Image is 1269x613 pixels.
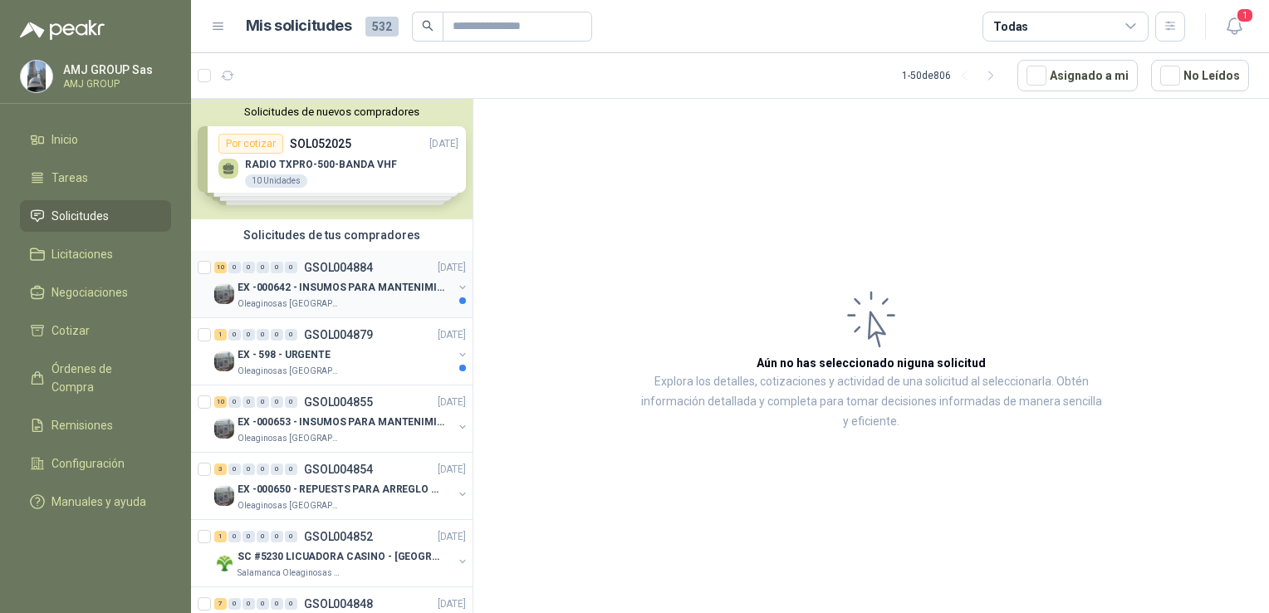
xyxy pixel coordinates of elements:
div: 0 [271,262,283,273]
div: 0 [271,598,283,610]
div: 0 [243,531,255,542]
a: Solicitudes [20,200,171,232]
p: GSOL004884 [304,262,373,273]
div: 0 [228,329,241,341]
p: Oleaginosas [GEOGRAPHIC_DATA][PERSON_NAME] [238,365,342,378]
span: Cotizar [51,321,90,340]
a: Tareas [20,162,171,194]
p: GSOL004855 [304,396,373,408]
span: Remisiones [51,416,113,434]
div: 10 [214,262,227,273]
a: Órdenes de Compra [20,353,171,403]
a: 1 0 0 0 0 0 GSOL004879[DATE] Company LogoEX - 598 - URGENTEOleaginosas [GEOGRAPHIC_DATA][PERSON_N... [214,325,469,378]
div: 7 [214,598,227,610]
p: SC #5230 LICUADORA CASINO - [GEOGRAPHIC_DATA] [238,549,444,565]
span: Manuales y ayuda [51,493,146,511]
div: 0 [228,598,241,610]
p: Oleaginosas [GEOGRAPHIC_DATA][PERSON_NAME] [238,499,342,512]
p: GSOL004854 [304,463,373,475]
img: Company Logo [214,419,234,439]
span: 532 [365,17,399,37]
h3: Aún no has seleccionado niguna solicitud [757,354,986,372]
img: Logo peakr [20,20,105,40]
div: 0 [257,531,269,542]
div: 0 [257,396,269,408]
p: [DATE] [438,596,466,612]
div: Solicitudes de nuevos compradoresPor cotizarSOL052025[DATE] RADIO TXPRO-500-BANDA VHF10 UnidadesP... [191,99,473,219]
a: Configuración [20,448,171,479]
p: [DATE] [438,462,466,478]
p: [DATE] [438,327,466,343]
div: Solicitudes de tus compradores [191,219,473,251]
div: Todas [993,17,1028,36]
div: 0 [243,329,255,341]
div: 0 [228,262,241,273]
span: 1 [1236,7,1254,23]
span: Tareas [51,169,88,187]
div: 0 [271,531,283,542]
div: 1 [214,329,227,341]
div: 0 [257,262,269,273]
span: Solicitudes [51,207,109,225]
p: GSOL004852 [304,531,373,542]
div: 0 [271,463,283,475]
p: EX - 598 - URGENTE [238,347,331,363]
a: Cotizar [20,315,171,346]
div: 0 [257,329,269,341]
button: Solicitudes de nuevos compradores [198,105,466,118]
p: [DATE] [438,529,466,545]
p: AMJ GROUP [63,79,167,89]
div: 0 [228,463,241,475]
a: Licitaciones [20,238,171,270]
div: 0 [285,531,297,542]
p: EX -000653 - INSUMOS PARA MANTENIMIENTO A CADENAS [238,414,444,430]
div: 0 [228,396,241,408]
span: search [422,20,434,32]
a: Manuales y ayuda [20,486,171,517]
img: Company Logo [214,284,234,304]
div: 0 [243,262,255,273]
div: 0 [285,463,297,475]
div: 0 [243,463,255,475]
div: 1 - 50 de 806 [902,62,1004,89]
div: 10 [214,396,227,408]
img: Company Logo [21,61,52,92]
img: Company Logo [214,486,234,506]
button: 1 [1219,12,1249,42]
p: [DATE] [438,395,466,410]
span: Licitaciones [51,245,113,263]
div: 0 [257,598,269,610]
div: 0 [285,396,297,408]
div: 0 [243,396,255,408]
a: 10 0 0 0 0 0 GSOL004884[DATE] Company LogoEX -000642 - INSUMOS PARA MANTENIMIENTO PREVENTIVOOleag... [214,257,469,311]
p: GSOL004879 [304,329,373,341]
div: 0 [285,598,297,610]
div: 0 [228,531,241,542]
a: 1 0 0 0 0 0 GSOL004852[DATE] Company LogoSC #5230 LICUADORA CASINO - [GEOGRAPHIC_DATA]Salamanca O... [214,527,469,580]
span: Órdenes de Compra [51,360,155,396]
p: [DATE] [438,260,466,276]
a: 3 0 0 0 0 0 GSOL004854[DATE] Company LogoEX -000650 - REPUESTS PARA ARREGLO BOMBA DE PLANTAOleagi... [214,459,469,512]
span: Inicio [51,130,78,149]
div: 0 [271,396,283,408]
span: Negociaciones [51,283,128,302]
p: EX -000642 - INSUMOS PARA MANTENIMIENTO PREVENTIVO [238,280,444,296]
p: GSOL004848 [304,598,373,610]
a: Remisiones [20,409,171,441]
a: Negociaciones [20,277,171,308]
p: Oleaginosas [GEOGRAPHIC_DATA][PERSON_NAME] [238,297,342,311]
a: 10 0 0 0 0 0 GSOL004855[DATE] Company LogoEX -000653 - INSUMOS PARA MANTENIMIENTO A CADENASOleagi... [214,392,469,445]
a: Inicio [20,124,171,155]
h1: Mis solicitudes [246,14,352,38]
div: 3 [214,463,227,475]
div: 0 [243,598,255,610]
p: AMJ GROUP Sas [63,64,167,76]
button: Asignado a mi [1017,60,1138,91]
span: Configuración [51,454,125,473]
img: Company Logo [214,351,234,371]
button: No Leídos [1151,60,1249,91]
p: Oleaginosas [GEOGRAPHIC_DATA][PERSON_NAME] [238,432,342,445]
img: Company Logo [214,553,234,573]
div: 1 [214,531,227,542]
div: 0 [257,463,269,475]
